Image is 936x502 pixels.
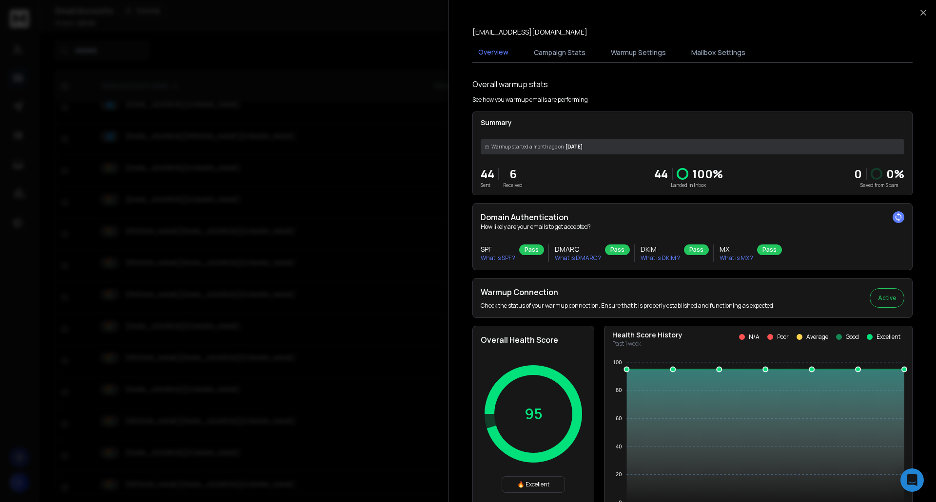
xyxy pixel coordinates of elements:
p: Health Score History [612,330,682,340]
p: What is DKIM ? [641,254,680,262]
tspan: 100 [613,359,622,365]
p: 0 % [886,166,904,182]
h2: Domain Authentication [481,211,904,223]
p: Received [503,182,523,189]
tspan: 20 [616,471,622,477]
div: 🔥 Excellent [502,476,565,493]
p: 6 [503,166,523,182]
div: Pass [757,244,782,255]
h2: Overall Health Score [481,334,586,346]
tspan: 80 [616,387,622,393]
h3: DKIM [641,244,680,254]
button: Overview [472,41,514,64]
h3: DMARC [555,244,601,254]
p: Check the status of your warmup connection. Ensure that it is properly established and functionin... [481,302,775,310]
p: Excellent [877,333,900,341]
p: 44 [654,166,668,182]
div: Pass [519,244,544,255]
p: 44 [481,166,494,182]
span: Warmup started a month ago on [491,143,564,150]
p: Saved from Spam [854,182,904,189]
p: Landed in Inbox [654,182,723,189]
p: Summary [481,118,904,128]
p: See how you warmup emails are performing [472,96,588,104]
p: [EMAIL_ADDRESS][DOMAIN_NAME] [472,27,587,37]
p: Sent [481,182,494,189]
p: What is DMARC ? [555,254,601,262]
button: Warmup Settings [605,42,672,63]
div: Pass [684,244,709,255]
p: 100 % [692,166,723,182]
p: What is MX ? [720,254,753,262]
p: 95 [525,405,543,423]
div: Pass [605,244,630,255]
tspan: 40 [616,444,622,449]
h3: SPF [481,244,515,254]
p: N/A [749,333,760,341]
h2: Warmup Connection [481,286,775,298]
p: How likely are your emails to get accepted? [481,223,904,231]
strong: 0 [854,166,862,182]
tspan: 60 [616,415,622,421]
h3: MX [720,244,753,254]
button: Active [870,288,904,308]
p: What is SPF ? [481,254,515,262]
p: Good [846,333,859,341]
p: Poor [777,333,789,341]
div: Open Intercom Messenger [900,468,924,492]
button: Mailbox Settings [685,42,751,63]
p: Average [806,333,828,341]
button: Campaign Stats [528,42,591,63]
p: Past 1 week [612,340,682,348]
h1: Overall warmup stats [472,78,548,90]
div: [DATE] [481,139,904,154]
